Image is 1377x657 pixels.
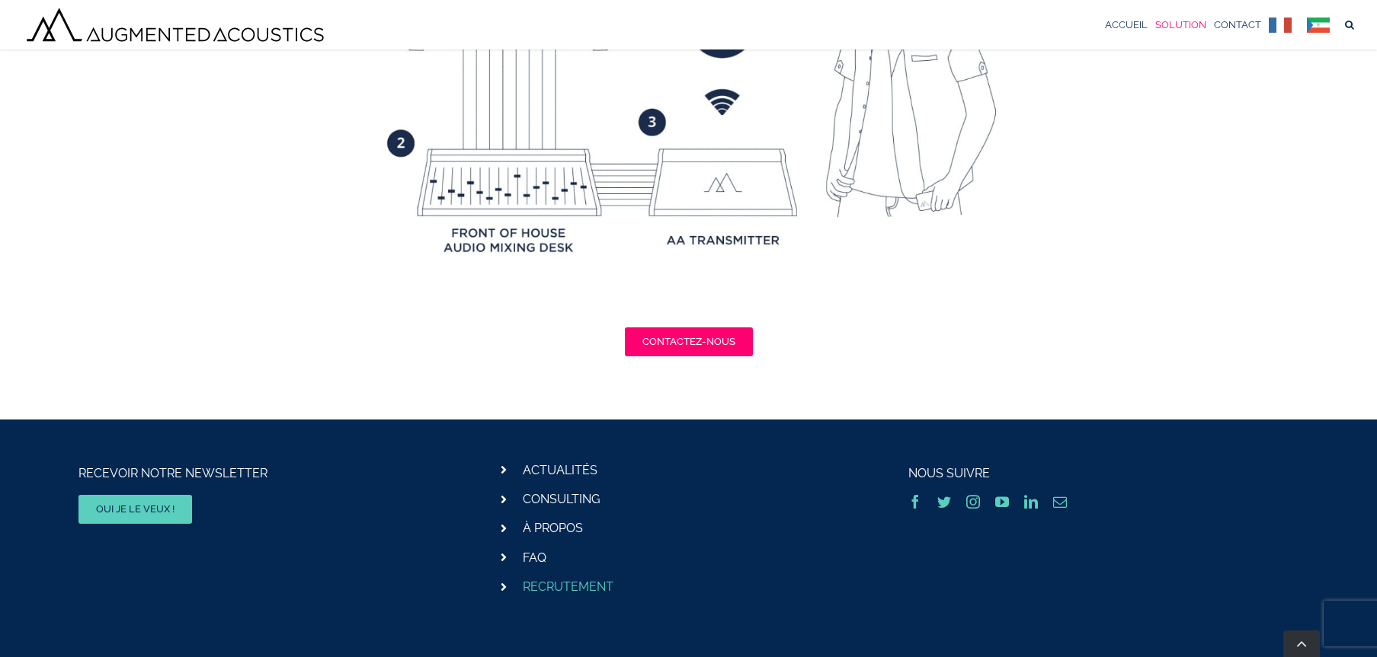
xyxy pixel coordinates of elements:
[966,495,980,509] a: instagram
[523,550,546,565] a: FAQ
[908,495,922,509] a: facebook
[908,464,1299,483] p: NOUS SUIVRE
[1024,495,1038,509] a: linkedin
[625,327,753,356] a: CONTACTEZ-NOUS
[523,579,613,594] a: RECRUTEMENT
[937,495,951,509] a: twitter
[1155,20,1206,30] span: SOLUTION
[1105,20,1148,30] span: ACCUEIL
[1214,20,1261,30] span: CONTACT
[523,463,597,477] a: ACTUALITÉS
[96,503,175,515] span: OUI JE LE VEUX !
[523,521,583,535] a: À PROPOS
[642,336,735,348] span: CONTACTEZ-NOUS
[523,492,600,506] a: CONSULTING
[78,464,469,483] p: RECEVOIR NOTRE NEWSLETTER
[23,5,328,45] img: Augmented Acoustics Logo
[78,495,192,524] a: OUI JE LE VEUX !
[995,495,1009,509] a: youtube
[1053,495,1067,509] a: mail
